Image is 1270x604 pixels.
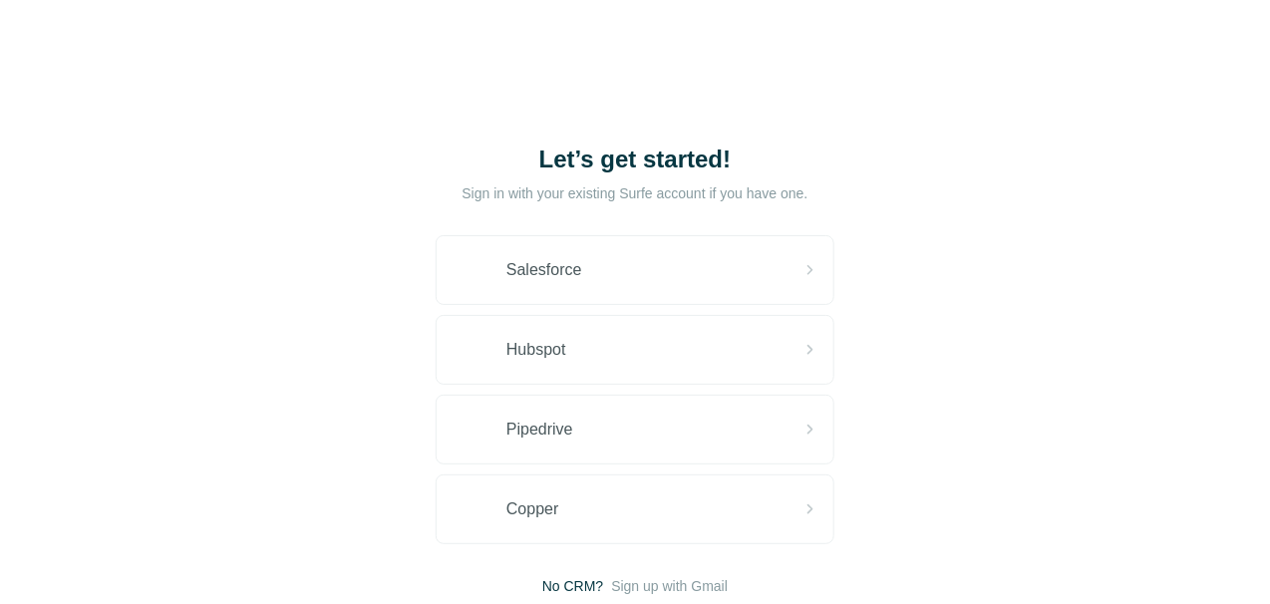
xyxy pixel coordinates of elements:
span: No CRM? [542,576,603,596]
button: Sign up with Gmail [611,576,728,596]
img: salesforce's logo [453,250,492,290]
span: Hubspot [506,338,566,362]
img: pipedrive's logo [453,410,492,450]
img: hubspot's logo [453,330,492,370]
p: Sign in with your existing Surfe account if you have one. [462,183,807,203]
img: Surfe's logo [48,48,148,78]
span: Copper [506,497,558,521]
h1: Let’s get started! [436,144,834,175]
img: copper's logo [453,489,492,529]
span: Salesforce [506,258,582,282]
span: Pipedrive [506,418,573,442]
